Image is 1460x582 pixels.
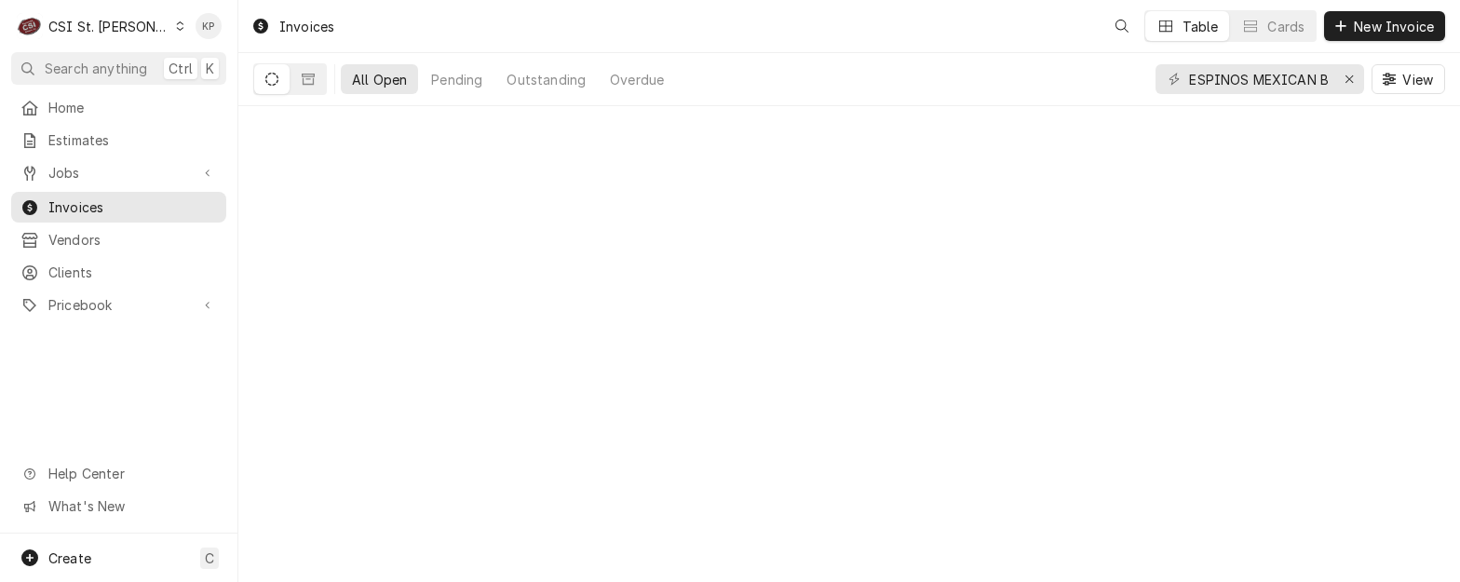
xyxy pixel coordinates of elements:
span: Home [48,98,217,117]
span: Pricebook [48,295,189,315]
input: Keyword search [1189,64,1329,94]
span: Search anything [45,59,147,78]
div: CSI St. [PERSON_NAME] [48,17,169,36]
a: Go to Help Center [11,458,226,489]
button: View [1372,64,1445,94]
button: New Invoice [1324,11,1445,41]
a: Go to Pricebook [11,290,226,320]
div: Table [1183,17,1219,36]
span: What's New [48,496,215,516]
span: Ctrl [169,59,193,78]
div: CSI St. Louis's Avatar [17,13,43,39]
span: Invoices [48,197,217,217]
span: Estimates [48,130,217,150]
div: Pending [431,70,482,89]
a: Clients [11,257,226,288]
a: Estimates [11,125,226,156]
button: Open search [1107,11,1137,41]
a: Invoices [11,192,226,223]
span: C [205,548,214,568]
a: Vendors [11,224,226,255]
div: KP [196,13,222,39]
div: Cards [1267,17,1305,36]
a: Home [11,92,226,123]
span: New Invoice [1350,17,1438,36]
div: Kym Parson's Avatar [196,13,222,39]
span: K [206,59,214,78]
span: View [1399,70,1437,89]
div: All Open [352,70,407,89]
div: Overdue [610,70,664,89]
span: Clients [48,263,217,282]
a: Go to Jobs [11,157,226,188]
button: Erase input [1334,64,1364,94]
span: Help Center [48,464,215,483]
span: Create [48,550,91,566]
span: Vendors [48,230,217,250]
span: Jobs [48,163,189,183]
button: Search anythingCtrlK [11,52,226,85]
div: C [17,13,43,39]
div: Outstanding [507,70,586,89]
a: Go to What's New [11,491,226,521]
